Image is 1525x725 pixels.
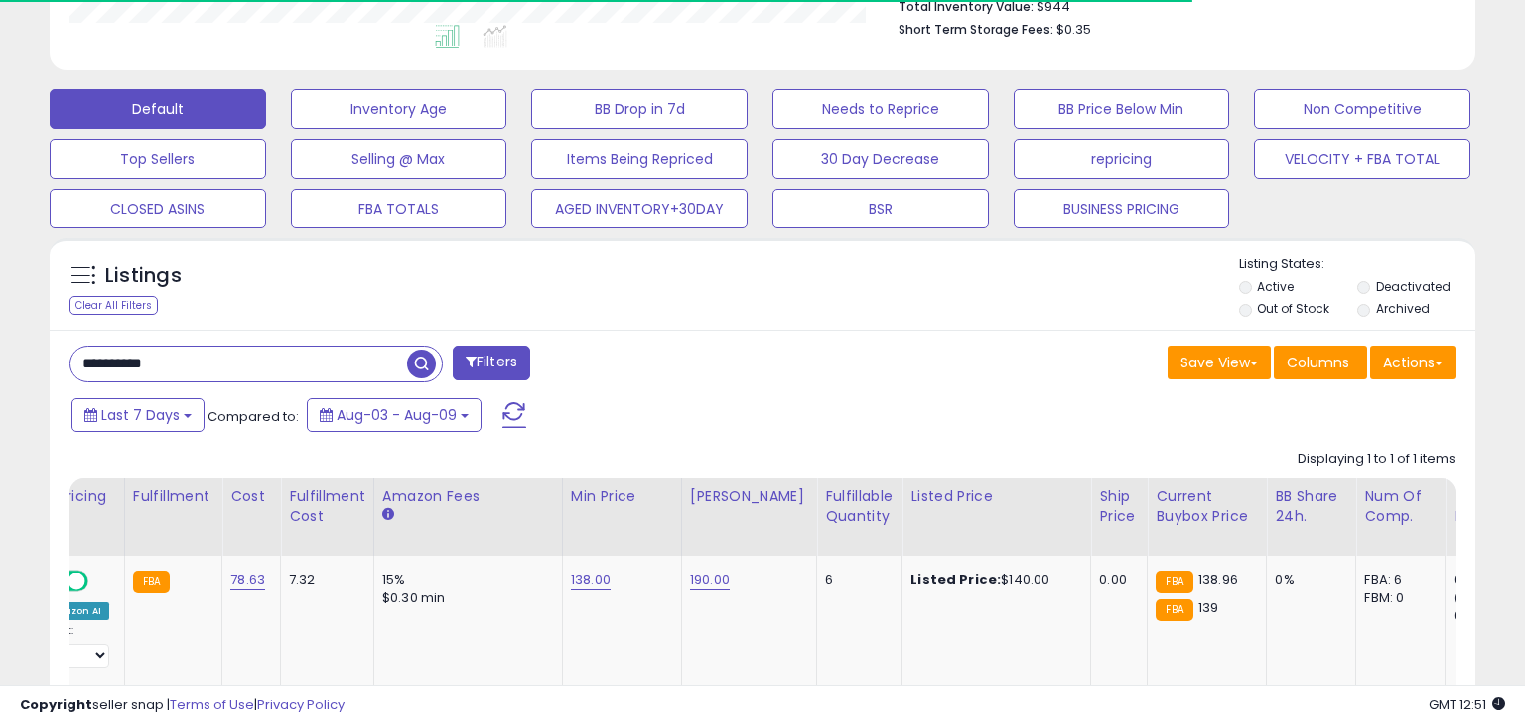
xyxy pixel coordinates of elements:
[1287,353,1349,372] span: Columns
[772,139,989,179] button: 30 Day Decrease
[289,486,365,527] div: Fulfillment Cost
[230,486,272,507] div: Cost
[133,486,213,507] div: Fulfillment
[1198,598,1218,617] span: 139
[382,589,547,607] div: $0.30 min
[101,405,180,425] span: Last 7 Days
[1274,346,1367,379] button: Columns
[1370,346,1456,379] button: Actions
[1168,346,1271,379] button: Save View
[899,21,1053,38] b: Short Term Storage Fees:
[40,624,109,668] div: Preset:
[50,139,266,179] button: Top Sellers
[230,570,265,590] a: 78.63
[1239,255,1476,274] p: Listing States:
[1014,189,1230,228] button: BUSINESS PRICING
[772,189,989,228] button: BSR
[382,486,554,507] div: Amazon Fees
[1376,278,1451,295] label: Deactivated
[307,398,482,432] button: Aug-03 - Aug-09
[1257,300,1329,317] label: Out of Stock
[1429,695,1505,714] span: 2025-08-18 12:51 GMT
[382,571,547,589] div: 15%
[531,139,748,179] button: Items Being Repriced
[133,571,170,593] small: FBA
[690,486,808,507] div: [PERSON_NAME]
[1254,139,1470,179] button: VELOCITY + FBA TOTAL
[1014,139,1230,179] button: repricing
[291,89,507,129] button: Inventory Age
[1099,486,1139,527] div: Ship Price
[772,89,989,129] button: Needs to Reprice
[1275,486,1347,527] div: BB Share 24h.
[453,346,530,380] button: Filters
[1156,599,1192,621] small: FBA
[291,139,507,179] button: Selling @ Max
[1156,571,1192,593] small: FBA
[531,189,748,228] button: AGED INVENTORY+30DAY
[71,398,205,432] button: Last 7 Days
[1198,570,1238,589] span: 138.96
[50,189,266,228] button: CLOSED ASINS
[825,571,887,589] div: 6
[1298,450,1456,469] div: Displaying 1 to 1 of 1 items
[20,696,345,715] div: seller snap | |
[910,486,1082,507] div: Listed Price
[208,407,299,426] span: Compared to:
[105,262,182,290] h5: Listings
[291,189,507,228] button: FBA TOTALS
[1099,571,1132,589] div: 0.00
[1056,20,1091,39] span: $0.35
[1254,89,1470,129] button: Non Competitive
[1014,89,1230,129] button: BB Price Below Min
[910,570,1001,589] b: Listed Price:
[1156,486,1258,527] div: Current Buybox Price
[40,486,116,507] div: Repricing
[1376,300,1430,317] label: Archived
[1257,278,1294,295] label: Active
[825,486,894,527] div: Fulfillable Quantity
[690,570,730,590] a: 190.00
[337,405,457,425] span: Aug-03 - Aug-09
[69,296,158,315] div: Clear All Filters
[571,486,673,507] div: Min Price
[289,571,358,589] div: 7.32
[531,89,748,129] button: BB Drop in 7d
[382,507,394,524] small: Amazon Fees.
[571,570,611,590] a: 138.00
[170,695,254,714] a: Terms of Use
[20,695,92,714] strong: Copyright
[1364,589,1430,607] div: FBM: 0
[1275,571,1340,589] div: 0%
[84,573,116,590] span: OFF
[910,571,1075,589] div: $140.00
[50,89,266,129] button: Default
[1364,486,1437,527] div: Num of Comp.
[257,695,345,714] a: Privacy Policy
[40,602,109,620] div: Amazon AI
[1364,571,1430,589] div: FBA: 6
[1454,590,1481,606] small: (0%)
